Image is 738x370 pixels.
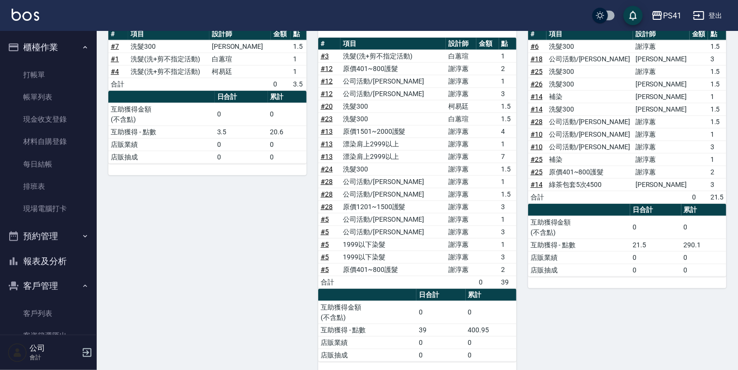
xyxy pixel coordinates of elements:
[546,153,633,166] td: 補染
[528,216,630,239] td: 互助獲得金額 (不含點)
[321,90,333,98] a: #12
[528,28,726,204] table: a dense table
[633,90,690,103] td: [PERSON_NAME]
[321,203,333,211] a: #28
[340,226,446,238] td: 公司活動/[PERSON_NAME]
[128,65,209,78] td: 洗髮(洗+剪不指定活動)
[531,130,543,138] a: #10
[340,50,446,62] td: 洗髮(洗+剪不指定活動)
[12,9,39,21] img: Logo
[690,28,708,41] th: 金額
[446,125,476,138] td: 謝淳蕙
[321,241,329,248] a: #5
[499,113,517,125] td: 1.5
[4,108,93,130] a: 現金收支登錄
[4,198,93,220] a: 現場電腦打卡
[268,91,307,103] th: 累計
[416,336,466,349] td: 0
[340,175,446,188] td: 公司活動/[PERSON_NAME]
[531,68,543,75] a: #25
[499,226,517,238] td: 3
[318,349,416,361] td: 店販抽成
[476,38,499,50] th: 金額
[340,125,446,138] td: 原價1501~2000護髮
[318,324,416,336] td: 互助獲得 - 點數
[708,40,726,53] td: 1.5
[528,28,546,41] th: #
[268,126,307,138] td: 20.6
[681,204,726,216] th: 累計
[690,191,708,203] td: 0
[446,75,476,87] td: 謝淳蕙
[681,216,726,239] td: 0
[340,150,446,163] td: 漂染肩上2999以上
[499,175,517,188] td: 1
[499,276,517,288] td: 39
[633,141,690,153] td: 謝淳蕙
[318,336,416,349] td: 店販業績
[446,263,476,276] td: 謝淳蕙
[340,100,446,113] td: 洗髮300
[209,65,271,78] td: 柯易廷
[340,75,446,87] td: 公司活動/[PERSON_NAME]
[499,238,517,251] td: 1
[466,349,517,361] td: 0
[531,93,543,100] a: #14
[4,153,93,175] a: 每日結帳
[531,168,543,176] a: #25
[4,130,93,153] a: 材料自購登錄
[215,91,268,103] th: 日合計
[416,301,466,324] td: 0
[4,35,93,60] button: 櫃檯作業
[633,128,690,141] td: 謝淳蕙
[633,178,690,191] td: [PERSON_NAME]
[630,204,681,216] th: 日合計
[321,266,329,273] a: #5
[531,118,543,126] a: #28
[531,55,543,63] a: #18
[321,65,333,72] a: #12
[321,190,333,198] a: #28
[708,53,726,65] td: 3
[546,128,633,141] td: 公司活動/[PERSON_NAME]
[108,28,307,91] table: a dense table
[416,324,466,336] td: 39
[446,113,476,125] td: 白蕙瑄
[318,289,517,362] table: a dense table
[708,191,726,203] td: 21.5
[4,224,93,249] button: 預約管理
[108,138,215,151] td: 店販業績
[291,78,307,90] td: 3.5
[708,78,726,90] td: 1.5
[318,38,340,50] th: #
[499,50,517,62] td: 1
[4,175,93,198] a: 排班表
[708,153,726,166] td: 1
[340,38,446,50] th: 項目
[340,238,446,251] td: 1999以下染髮
[546,115,633,128] td: 公司活動/[PERSON_NAME]
[340,213,446,226] td: 公司活動/[PERSON_NAME]
[446,200,476,213] td: 謝淳蕙
[340,200,446,213] td: 原價1201~1500護髮
[321,165,333,173] a: #24
[681,239,726,251] td: 290.1
[340,113,446,125] td: 洗髮300
[446,175,476,188] td: 謝淳蕙
[215,126,268,138] td: 3.5
[4,249,93,274] button: 報表及分析
[321,178,333,185] a: #28
[321,153,333,160] a: #13
[446,50,476,62] td: 白蕙瑄
[531,43,539,50] a: #6
[623,6,643,25] button: save
[708,128,726,141] td: 1
[546,65,633,78] td: 洗髮300
[128,28,209,41] th: 項目
[546,90,633,103] td: 補染
[340,251,446,263] td: 1999以下染髮
[215,103,268,126] td: 0
[446,38,476,50] th: 設計師
[531,143,543,151] a: #10
[630,251,681,264] td: 0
